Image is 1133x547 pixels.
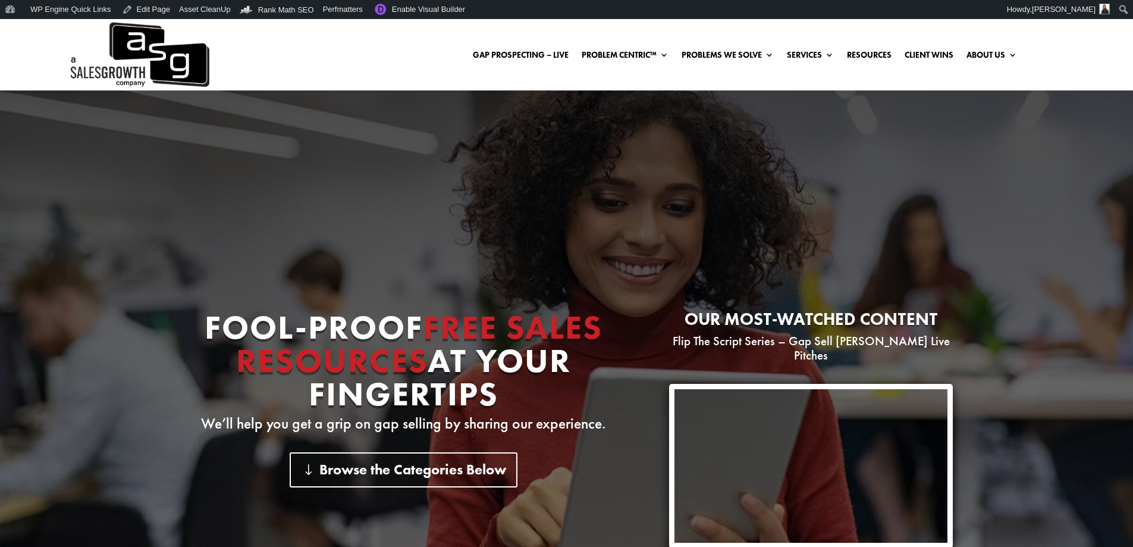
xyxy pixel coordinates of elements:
p: Flip The Script Series – Gap Sell [PERSON_NAME] Live Pitches [669,334,953,362]
a: Client Wins [905,51,953,64]
img: ASG Co. Logo [68,19,209,90]
span: Free Sales Resources [236,306,602,382]
a: A Sales Growth Company Logo [68,19,209,90]
a: Problem Centric™ [582,51,668,64]
a: Problems We Solve [682,51,774,64]
a: About Us [966,51,1017,64]
h1: Fool-proof At Your Fingertips [180,311,627,417]
span: Rank Math SEO [258,5,314,14]
a: Gap Prospecting – LIVE [473,51,569,64]
p: We’ll help you get a grip on gap selling by sharing our experience. [180,417,627,431]
a: Resources [847,51,892,64]
span: [PERSON_NAME] [1032,5,1096,14]
a: Browse the Categories Below [290,452,517,487]
h2: Our most-watched content [669,311,953,334]
a: Services [787,51,834,64]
